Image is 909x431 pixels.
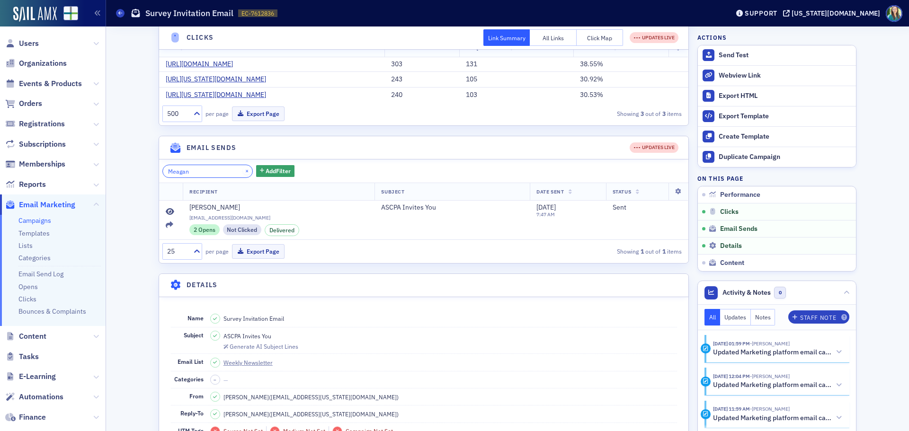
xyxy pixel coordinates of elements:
a: Opens [18,282,38,291]
button: Link Summary [483,30,530,46]
a: Registrations [5,119,65,129]
button: Click Map [577,30,624,46]
span: Organizations [19,58,67,69]
div: 243 [391,75,452,84]
div: Showing out of items [516,109,682,118]
h4: Actions [697,33,727,42]
label: per page [205,109,229,118]
div: 30.53% [580,91,682,99]
button: Generate AI Subject Lines [223,342,298,350]
span: – [214,377,216,383]
div: 105 [466,75,567,84]
span: Automations [19,392,63,402]
button: All [704,309,721,325]
span: [EMAIL_ADDRESS][DOMAIN_NAME] [189,215,368,221]
a: Campaigns [18,216,51,225]
a: [URL][US_STATE][DOMAIN_NAME] [166,75,273,84]
div: Create Template [719,132,851,141]
span: ASCPA Invites You [223,332,271,340]
div: Support [745,9,777,18]
a: [URL][US_STATE][DOMAIN_NAME] [166,91,273,99]
span: Survey Invitation Email [223,314,284,323]
span: Details [720,242,742,250]
input: Search… [162,165,253,178]
div: 103 [466,91,567,99]
div: Activity [701,409,711,419]
span: Megan Hughes [750,405,790,412]
a: [PERSON_NAME] [189,203,368,212]
span: [PERSON_NAME] ( [EMAIL_ADDRESS][US_STATE][DOMAIN_NAME] ) [223,410,399,418]
span: Email Sends [720,225,757,233]
div: Staff Note [800,315,836,320]
a: Tasks [5,352,39,362]
span: Content [720,259,744,267]
span: 0 [774,287,786,299]
span: Activity & Notes [722,288,771,298]
span: Performance [720,191,760,199]
button: Export Page [232,244,285,259]
div: [PERSON_NAME] [189,203,240,212]
span: Finance [19,412,46,422]
div: Export Template [719,112,851,121]
span: Date Sent [536,188,564,195]
a: Events & Products [5,79,82,89]
span: E-Learning [19,371,56,382]
div: UPDATES LIVE [630,33,678,44]
h4: On this page [697,174,856,183]
span: Status [613,188,631,195]
a: Create Template [698,126,856,147]
span: Memberships [19,159,65,169]
div: Showing out of items [516,247,682,255]
a: Webview Link [698,65,856,86]
span: Add Filter [266,167,291,175]
div: Activity [701,343,711,353]
div: Delivered [265,224,299,236]
span: Unique Clicks [466,44,506,51]
span: — [223,376,228,384]
div: Duplicate Campaign [719,153,851,161]
div: 30.92% [580,75,682,84]
span: [PERSON_NAME] ( [EMAIL_ADDRESS][US_STATE][DOMAIN_NAME] ) [223,393,399,401]
h4: Email Sends [187,143,236,153]
img: SailAMX [13,7,57,22]
div: Generate AI Subject Lines [230,344,298,349]
h5: Updated Marketing platform email campaign: Survey Invitation Email [713,348,832,357]
button: Updated Marketing platform email campaign: Survey Invitation Email [713,380,843,390]
time: 9/8/2025 01:59 PM [713,340,750,347]
span: Email List [178,358,204,365]
a: Subscriptions [5,139,66,150]
span: Tasks [19,352,39,362]
a: Bounces & Complaints [18,307,86,316]
span: Content [19,331,46,342]
div: Not Clicked [223,224,262,235]
div: 240 [391,91,452,99]
div: Activity [701,377,711,387]
span: Clicks [720,208,739,216]
span: EC-7612836 [241,9,274,18]
img: SailAMX [63,6,78,21]
a: Organizations [5,58,67,69]
button: Notes [751,309,775,325]
h5: Updated Marketing platform email campaign: Survey Invitation Email [713,414,832,422]
a: Lists [18,241,33,250]
button: Send Test [698,45,856,65]
time: 7:47 AM [536,211,555,218]
span: Subject [184,331,204,339]
button: AddFilter [256,165,295,177]
a: Users [5,38,39,49]
strong: 3 [660,109,667,118]
span: Megan Hughes [750,340,790,347]
a: Orders [5,98,42,109]
button: Export Page [232,106,285,121]
span: Name [187,314,204,322]
h1: Survey Invitation Email [145,8,233,19]
strong: 3 [639,109,645,118]
span: ASCPA Invites You [381,203,467,212]
time: 9/8/2025 11:59 AM [713,405,750,412]
a: Reports [5,179,46,190]
a: Email Marketing [5,200,75,210]
strong: 1 [639,247,645,255]
span: Recipient [189,188,218,195]
div: UPDATES LIVE [630,142,678,153]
